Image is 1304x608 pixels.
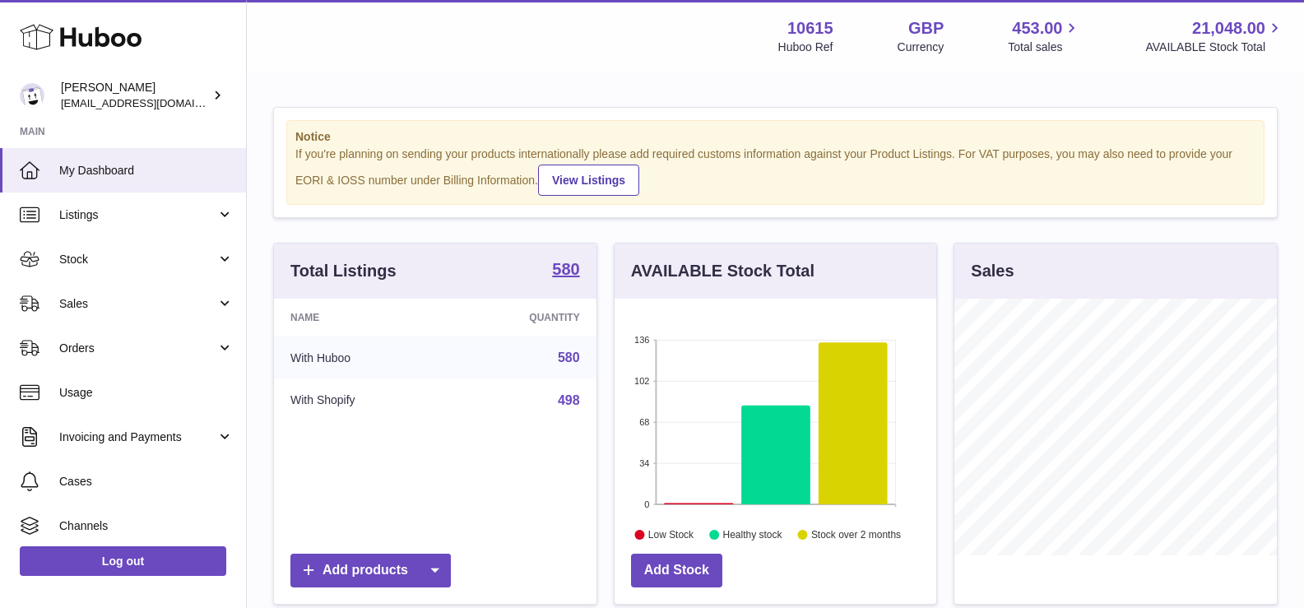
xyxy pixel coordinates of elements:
span: [EMAIL_ADDRESS][DOMAIN_NAME] [61,96,242,109]
text: 102 [634,376,649,386]
span: Sales [59,296,216,312]
h3: Total Listings [290,260,397,282]
strong: Notice [295,129,1255,145]
span: Channels [59,518,234,534]
a: Add products [290,554,451,587]
span: Usage [59,385,234,401]
strong: GBP [908,17,944,39]
td: With Huboo [274,336,448,379]
div: Huboo Ref [778,39,833,55]
span: 453.00 [1012,17,1062,39]
td: With Shopify [274,379,448,422]
th: Quantity [448,299,596,336]
span: AVAILABLE Stock Total [1145,39,1284,55]
text: 0 [644,499,649,509]
a: 580 [558,350,580,364]
a: View Listings [538,165,639,196]
text: 68 [639,417,649,427]
div: Currency [898,39,944,55]
div: If you're planning on sending your products internationally please add required customs informati... [295,146,1255,196]
span: Orders [59,341,216,356]
text: 34 [639,458,649,468]
text: 136 [634,335,649,345]
img: fulfillment@fable.com [20,83,44,108]
a: 498 [558,393,580,407]
a: 21,048.00 AVAILABLE Stock Total [1145,17,1284,55]
text: Healthy stock [722,529,782,541]
span: Invoicing and Payments [59,429,216,445]
text: Stock over 2 months [811,529,901,541]
span: Total sales [1008,39,1081,55]
span: Listings [59,207,216,223]
div: [PERSON_NAME] [61,80,209,111]
span: Cases [59,474,234,490]
a: 453.00 Total sales [1008,17,1081,55]
a: 580 [552,261,579,281]
a: Log out [20,546,226,576]
th: Name [274,299,448,336]
span: Stock [59,252,216,267]
span: My Dashboard [59,163,234,179]
strong: 10615 [787,17,833,39]
h3: AVAILABLE Stock Total [631,260,814,282]
strong: 580 [552,261,579,277]
span: 21,048.00 [1192,17,1265,39]
a: Add Stock [631,554,722,587]
h3: Sales [971,260,1014,282]
text: Low Stock [648,529,694,541]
